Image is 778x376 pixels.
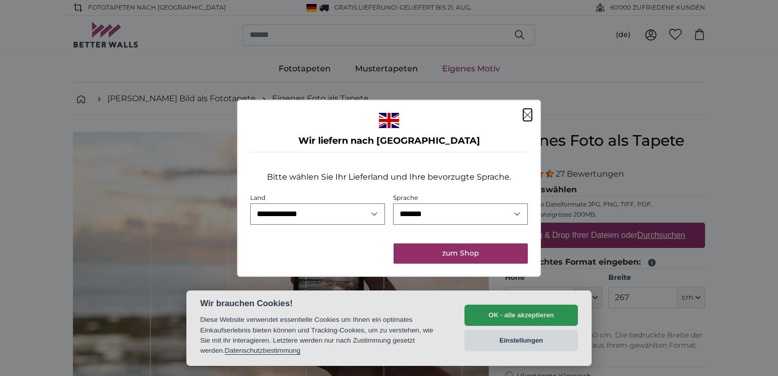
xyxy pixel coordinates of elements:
[393,194,418,201] label: Sprache
[523,109,532,121] button: Schließen
[250,194,265,201] label: Land
[267,171,511,183] p: Bitte wählen Sie Ihr Lieferland und Ihre bevorzugte Sprache.
[379,113,399,128] img: Vereinigtes Königreich
[394,243,528,264] button: zum Shop
[250,134,528,148] h4: Wir liefern nach [GEOGRAPHIC_DATA]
